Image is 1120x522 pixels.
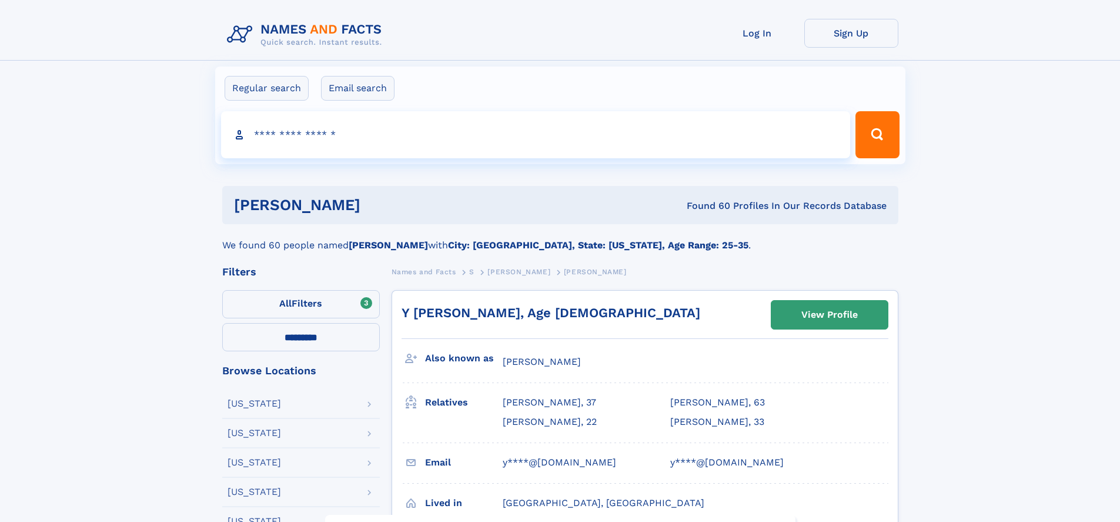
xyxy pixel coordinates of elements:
span: [GEOGRAPHIC_DATA], [GEOGRAPHIC_DATA] [503,497,704,508]
h3: Also known as [425,348,503,368]
label: Regular search [225,76,309,101]
div: We found 60 people named with . [222,224,898,252]
div: Browse Locations [222,365,380,376]
input: search input [221,111,851,158]
a: [PERSON_NAME] [487,264,550,279]
a: [PERSON_NAME], 22 [503,415,597,428]
a: S [469,264,474,279]
a: [PERSON_NAME], 37 [503,396,596,409]
span: All [279,298,292,309]
div: Found 60 Profiles In Our Records Database [523,200,887,212]
a: View Profile [771,301,888,329]
h1: [PERSON_NAME] [234,198,524,212]
img: Logo Names and Facts [222,19,392,51]
label: Email search [321,76,394,101]
div: [US_STATE] [228,428,281,438]
h3: Email [425,453,503,473]
a: [PERSON_NAME], 63 [670,396,765,409]
span: [PERSON_NAME] [564,268,627,276]
span: [PERSON_NAME] [503,356,581,367]
a: Names and Facts [392,264,456,279]
a: Sign Up [804,19,898,48]
div: [US_STATE] [228,487,281,497]
div: View Profile [801,301,858,328]
a: Y [PERSON_NAME], Age [DEMOGRAPHIC_DATA] [402,305,700,320]
span: S [469,268,474,276]
a: [PERSON_NAME], 33 [670,415,764,428]
label: Filters [222,290,380,318]
button: Search Button [855,111,899,158]
div: [US_STATE] [228,458,281,467]
div: [US_STATE] [228,399,281,408]
b: [PERSON_NAME] [349,240,428,251]
span: [PERSON_NAME] [487,268,550,276]
b: City: [GEOGRAPHIC_DATA], State: [US_STATE], Age Range: 25-35 [448,240,748,251]
h3: Relatives [425,393,503,413]
a: Log In [710,19,804,48]
div: Filters [222,267,380,277]
h3: Lived in [425,493,503,513]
